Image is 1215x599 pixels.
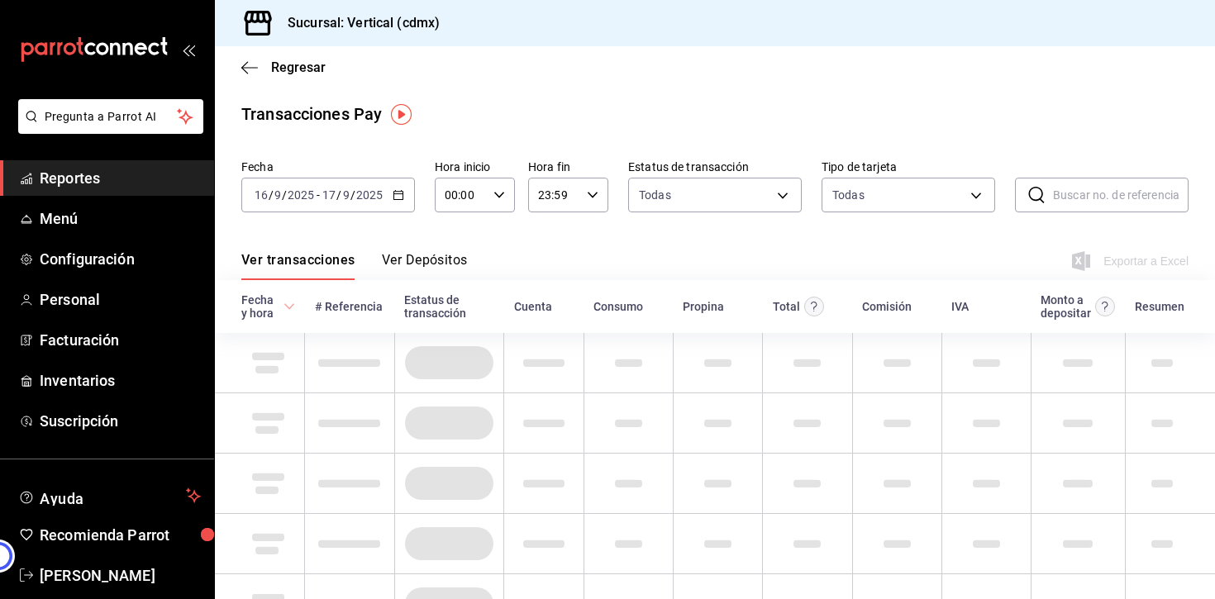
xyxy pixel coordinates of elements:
span: Inventarios [40,369,201,392]
span: Configuración [40,248,201,270]
svg: Este monto equivale al total pagado por el comensal antes de aplicar Comisión e IVA. [804,297,824,316]
label: Fecha [241,161,415,173]
div: Monto a depositar [1041,293,1091,320]
div: Propina [683,300,724,313]
label: Hora inicio [435,161,515,173]
div: Cuenta [514,300,552,313]
span: Reportes [40,167,201,189]
span: Facturación [40,329,201,351]
span: Ayuda [40,486,179,506]
label: Tipo de tarjeta [822,161,995,173]
input: Buscar no. de referencia [1053,178,1189,212]
input: -- [322,188,336,202]
button: open_drawer_menu [182,43,195,56]
input: ---- [287,188,315,202]
button: Ver Depósitos [382,252,468,280]
label: Estatus de transacción [628,161,802,173]
span: / [336,188,341,202]
button: Regresar [241,59,326,75]
button: Ver transacciones [241,252,355,280]
span: / [269,188,274,202]
span: - [317,188,320,202]
input: -- [342,188,350,202]
span: Fecha y hora [241,293,295,320]
button: Pregunta a Parrot AI [18,99,203,134]
input: -- [254,188,269,202]
span: / [350,188,355,202]
span: / [282,188,287,202]
div: Estatus de transacción [404,293,493,320]
input: -- [274,188,282,202]
div: Fecha y hora [241,293,280,320]
div: Transacciones Pay [241,102,382,126]
div: Comisión [862,300,912,313]
span: Todas [639,187,671,203]
span: [PERSON_NAME] [40,564,201,587]
span: Personal [40,288,201,311]
div: navigation tabs [241,252,468,280]
span: Regresar [271,59,326,75]
h3: Sucursal: Vertical (cdmx) [274,13,440,33]
div: Todas [832,187,865,203]
div: # Referencia [315,300,383,313]
div: Resumen [1135,300,1184,313]
div: Consumo [593,300,643,313]
svg: Este es el monto resultante del total pagado menos comisión e IVA. Esta será la parte que se depo... [1095,297,1115,316]
span: Menú [40,207,201,230]
div: Total [773,300,800,313]
label: Hora fin [528,161,608,173]
span: Recomienda Parrot [40,524,201,546]
span: Suscripción [40,410,201,432]
img: Tooltip marker [391,104,412,125]
span: Pregunta a Parrot AI [45,108,178,126]
div: IVA [951,300,969,313]
a: Pregunta a Parrot AI [12,120,203,137]
input: ---- [355,188,384,202]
